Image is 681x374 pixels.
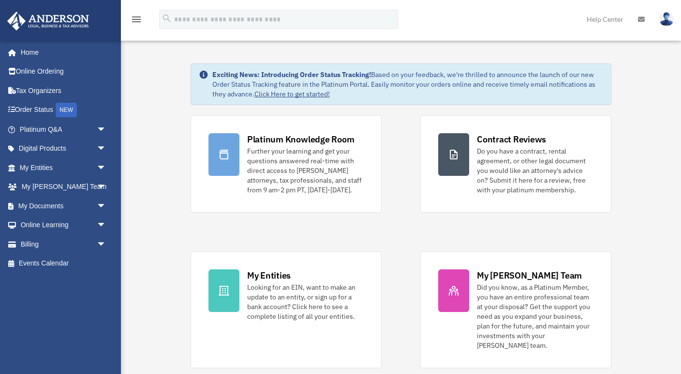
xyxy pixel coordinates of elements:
div: Do you have a contract, rental agreement, or other legal document you would like an attorney's ad... [477,146,593,195]
a: Digital Productsarrow_drop_down [7,139,121,158]
a: Click Here to get started! [254,90,330,98]
a: Home [7,43,116,62]
a: Online Ordering [7,62,121,81]
i: menu [131,14,142,25]
div: NEW [56,103,77,117]
a: menu [131,17,142,25]
img: User Pic [659,12,674,26]
div: Looking for an EIN, want to make an update to an entity, or sign up for a bank account? Click her... [247,282,364,321]
a: My [PERSON_NAME] Teamarrow_drop_down [7,177,121,197]
a: Tax Organizers [7,81,121,100]
span: arrow_drop_down [97,177,116,197]
span: arrow_drop_down [97,120,116,140]
div: My Entities [247,269,291,281]
div: Platinum Knowledge Room [247,133,355,145]
strong: Exciting News: Introducing Order Status Tracking! [212,70,371,79]
a: Events Calendar [7,254,121,273]
a: Contract Reviews Do you have a contract, rental agreement, or other legal document you would like... [420,115,611,213]
a: My Entitiesarrow_drop_down [7,158,121,177]
span: arrow_drop_down [97,216,116,235]
div: Did you know, as a Platinum Member, you have an entire professional team at your disposal? Get th... [477,282,593,350]
a: Billingarrow_drop_down [7,234,121,254]
a: My Documentsarrow_drop_down [7,196,121,216]
span: arrow_drop_down [97,196,116,216]
span: arrow_drop_down [97,139,116,159]
span: arrow_drop_down [97,234,116,254]
span: arrow_drop_down [97,158,116,178]
div: Further your learning and get your questions answered real-time with direct access to [PERSON_NAM... [247,146,364,195]
a: Platinum Knowledge Room Further your learning and get your questions answered real-time with dire... [191,115,382,213]
a: Platinum Q&Aarrow_drop_down [7,120,121,139]
a: Order StatusNEW [7,100,121,120]
a: My [PERSON_NAME] Team Did you know, as a Platinum Member, you have an entire professional team at... [420,251,611,368]
div: Contract Reviews [477,133,546,145]
div: My [PERSON_NAME] Team [477,269,582,281]
img: Anderson Advisors Platinum Portal [4,12,92,31]
i: search [162,13,172,24]
a: My Entities Looking for an EIN, want to make an update to an entity, or sign up for a bank accoun... [191,251,382,368]
div: Based on your feedback, we're thrilled to announce the launch of our new Order Status Tracking fe... [212,70,603,99]
a: Online Learningarrow_drop_down [7,216,121,235]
